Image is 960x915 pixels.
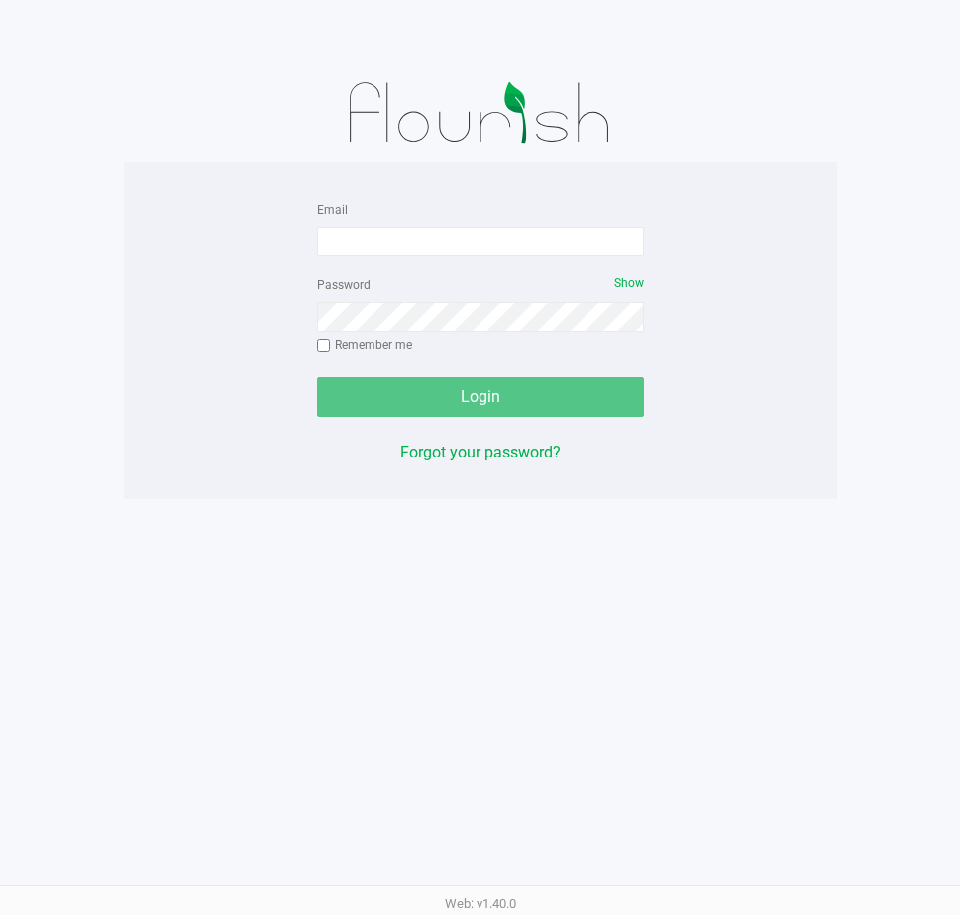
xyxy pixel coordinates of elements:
[614,276,644,290] span: Show
[317,336,412,354] label: Remember me
[445,896,516,911] span: Web: v1.40.0
[317,276,371,294] label: Password
[400,441,561,464] button: Forgot your password?
[317,339,331,353] input: Remember me
[317,201,348,219] label: Email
